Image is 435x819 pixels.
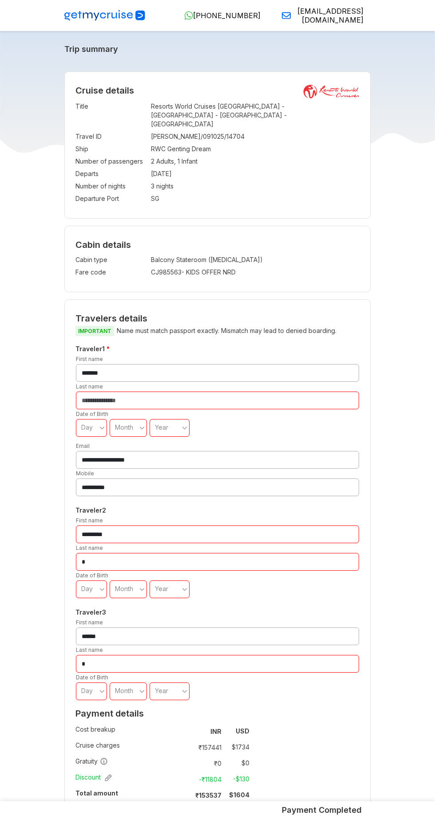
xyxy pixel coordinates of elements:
[146,192,151,205] td: :
[184,739,188,755] td: :
[75,757,108,766] span: Gratuity
[75,155,146,168] td: Number of passengers
[155,585,168,592] span: Year
[146,100,151,130] td: :
[99,585,105,594] svg: angle down
[75,773,112,782] span: Discount
[146,168,151,180] td: :
[182,423,187,432] svg: angle down
[151,180,360,192] td: 3 nights
[151,192,360,205] td: SG
[81,585,93,592] span: Day
[151,130,360,143] td: [PERSON_NAME]/091025/14704
[146,130,151,143] td: :
[146,155,151,168] td: :
[151,168,360,180] td: [DATE]
[76,619,103,626] label: First name
[75,254,146,266] td: Cabin type
[75,723,184,739] td: Cost breakup
[146,266,151,278] td: :
[151,100,360,130] td: Resorts World Cruises [GEOGRAPHIC_DATA] - [GEOGRAPHIC_DATA] - [GEOGRAPHIC_DATA] - [GEOGRAPHIC_DATA]
[76,517,103,524] label: First name
[115,423,133,431] span: Month
[76,356,103,362] label: First name
[294,7,364,24] span: [EMAIL_ADDRESS][DOMAIN_NAME]
[151,254,291,266] td: Balcony Stateroom ([MEDICAL_DATA])
[139,585,145,594] svg: angle down
[225,741,249,753] td: $ 1734
[188,741,225,753] td: ₹ 157441
[177,11,261,20] a: [PHONE_NUMBER]
[76,411,108,417] label: Date of Birth
[76,383,103,390] label: Last name
[75,168,146,180] td: Departs
[195,792,221,799] strong: ₹ 153537
[75,100,146,130] td: Title
[184,11,193,20] img: WhatsApp
[75,143,146,155] td: Ship
[75,789,118,797] strong: Total amount
[151,143,360,155] td: RWC Genting Dream
[81,423,93,431] span: Day
[75,326,114,336] span: IMPORTANT
[155,423,168,431] span: Year
[282,805,362,815] h5: Payment Completed
[81,687,93,694] span: Day
[146,143,151,155] td: :
[76,647,103,653] label: Last name
[193,11,261,20] span: [PHONE_NUMBER]
[225,757,249,769] td: $ 0
[151,268,291,277] div: CJ985563 - KIDS OFFER NRD
[210,728,221,735] strong: INR
[182,585,187,594] svg: angle down
[225,773,249,785] td: -$ 130
[74,344,361,354] h5: Traveler 1
[155,687,168,694] span: Year
[76,545,103,551] label: Last name
[229,791,249,799] strong: $ 1604
[75,130,146,143] td: Travel ID
[75,708,249,719] h2: Payment details
[75,180,146,192] td: Number of nights
[146,254,151,266] td: :
[64,44,371,54] a: Trip summary
[184,787,188,803] td: :
[275,7,364,24] a: [EMAIL_ADDRESS][DOMAIN_NAME]
[76,674,108,681] label: Date of Birth
[184,755,188,771] td: :
[151,155,360,168] td: 2 Adults, 1 Infant
[99,423,105,432] svg: angle down
[75,239,360,250] h4: Cabin details
[76,572,108,579] label: Date of Birth
[76,443,90,449] label: Email
[75,739,184,755] td: Cruise charges
[139,423,145,432] svg: angle down
[182,687,187,696] svg: angle down
[74,505,361,516] h5: Traveler 2
[99,687,105,696] svg: angle down
[115,585,133,592] span: Month
[188,773,225,785] td: -₹ 11804
[282,11,291,20] img: Email
[139,687,145,696] svg: angle down
[75,266,146,278] td: Fare code
[75,85,360,96] h2: Cruise details
[76,470,94,477] label: Mobile
[184,771,188,787] td: :
[75,192,146,205] td: Departure Port
[184,723,188,739] td: :
[236,727,249,735] strong: USD
[75,325,360,337] p: Name must match passport exactly. Mismatch may lead to denied boarding.
[188,757,225,769] td: ₹ 0
[74,607,361,618] h5: Traveler 3
[146,180,151,192] td: :
[115,687,133,694] span: Month
[75,313,360,324] h2: Travelers details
